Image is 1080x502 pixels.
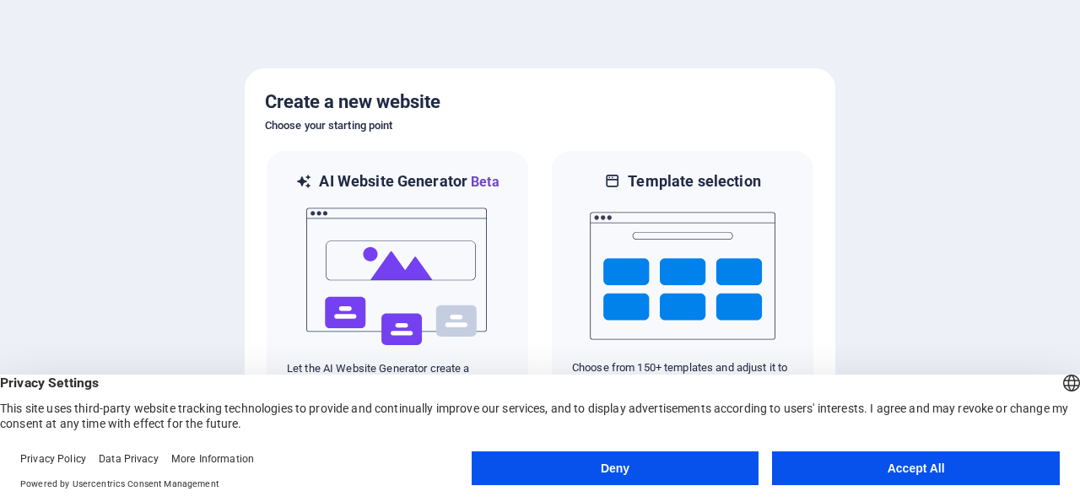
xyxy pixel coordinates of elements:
div: Template selectionChoose from 150+ templates and adjust it to you needs. [550,149,815,413]
h6: Template selection [628,171,760,192]
p: Choose from 150+ templates and adjust it to you needs. [572,360,793,391]
h5: Create a new website [265,89,815,116]
div: AI Website GeneratorBetaaiLet the AI Website Generator create a website based on your input. [265,149,530,413]
span: Beta [467,174,499,190]
h6: Choose your starting point [265,116,815,136]
h6: AI Website Generator [319,171,499,192]
img: ai [305,192,490,361]
p: Let the AI Website Generator create a website based on your input. [287,361,508,391]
